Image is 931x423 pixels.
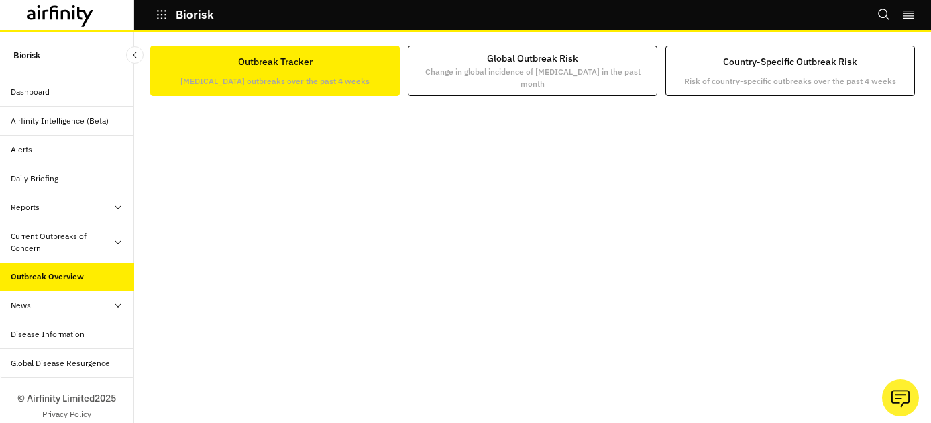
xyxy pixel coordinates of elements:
div: Dashboard [11,86,50,98]
div: Airfinity Intelligence (Beta) [11,115,109,127]
div: Daily Briefing [11,173,58,185]
p: Biorisk [176,9,214,21]
div: Alerts [11,144,32,156]
div: News [11,299,31,312]
div: Reports [11,201,40,214]
div: Disease Information [11,328,85,340]
button: Biorisk [156,3,214,26]
div: Current Outbreaks of Concern [11,230,113,254]
div: Outbreak Overview [11,271,84,283]
div: Outbreak Tracker [180,52,370,90]
p: Risk of country-specific outbreaks over the past 4 weeks [684,75,896,87]
button: Search [877,3,891,26]
p: Biorisk [13,43,40,67]
p: [MEDICAL_DATA] outbreaks over the past 4 weeks [180,75,370,87]
div: Global Disease Resurgence [11,357,110,369]
div: Global Outbreak Risk [417,52,649,90]
p: © Airfinity Limited 2025 [17,391,116,406]
p: Change in global incidence of [MEDICAL_DATA] in the past month [417,66,649,90]
button: Close Sidebar [126,46,144,64]
a: Privacy Policy [42,408,91,420]
button: Ask our analysts [882,379,919,416]
div: Country-Specific Outbreak Risk [684,52,896,90]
